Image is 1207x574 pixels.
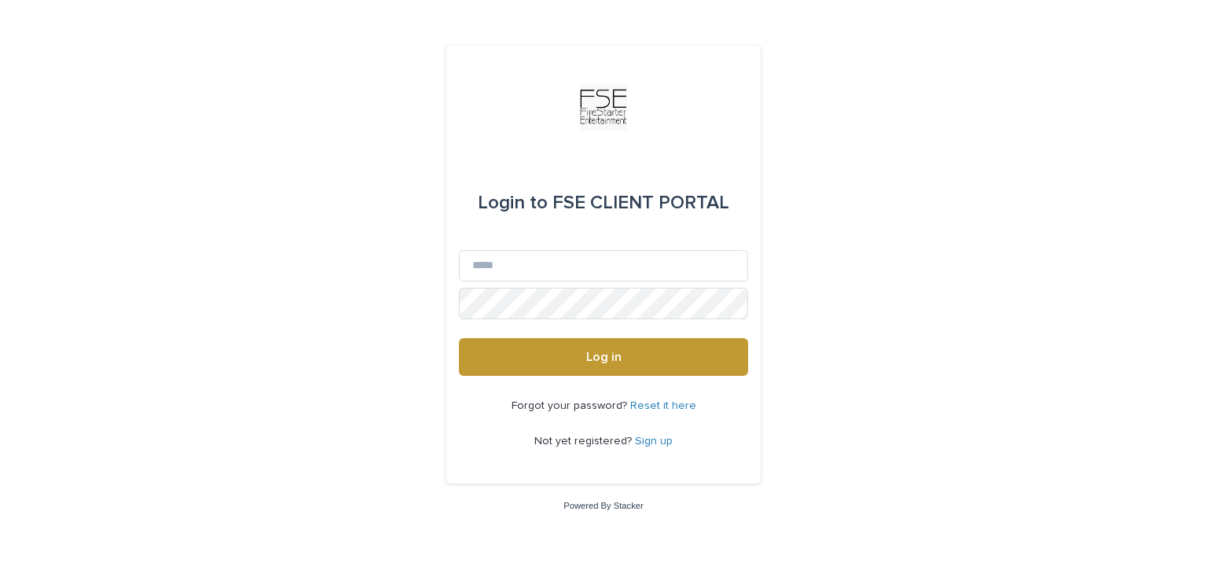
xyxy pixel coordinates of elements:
[586,351,622,363] span: Log in
[580,83,627,131] img: Km9EesSdRbS9ajqhBzyo
[478,193,548,212] span: Login to
[478,181,729,225] div: FSE CLIENT PORTAL
[630,400,696,411] a: Reset it here
[563,501,643,510] a: Powered By Stacker
[635,436,673,447] a: Sign up
[534,436,635,447] span: Not yet registered?
[512,400,630,411] span: Forgot your password?
[459,338,748,376] button: Log in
